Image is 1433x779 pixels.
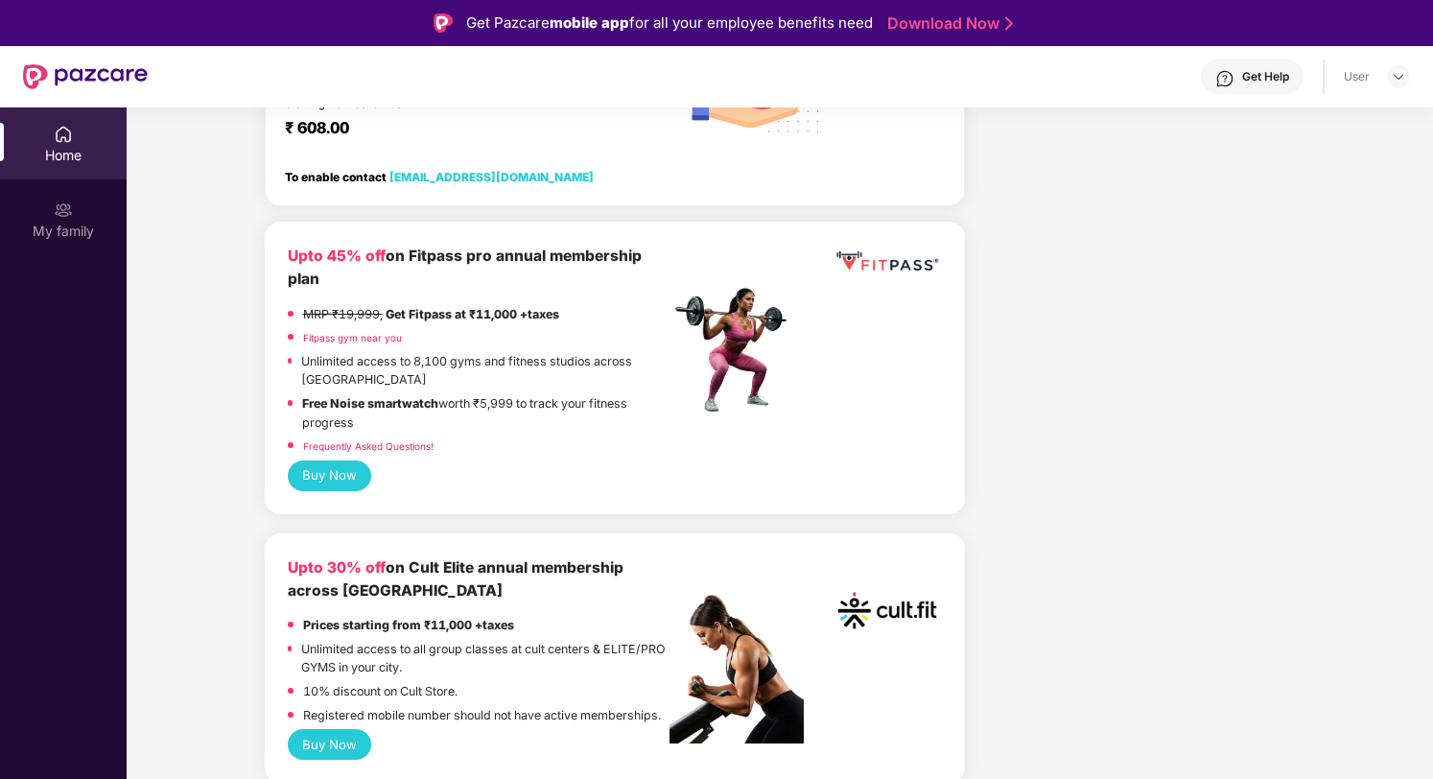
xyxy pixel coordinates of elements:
[389,170,594,184] a: [EMAIL_ADDRESS][DOMAIN_NAME]
[23,64,148,89] img: New Pazcare Logo
[550,13,629,32] strong: mobile app
[288,247,386,265] b: Upto 45% off
[1242,69,1289,84] div: Get Help
[303,440,434,452] a: Frequently Asked Questions!
[833,245,942,279] img: fppp.png
[833,556,942,666] img: cult.png
[670,595,804,744] img: pc2.png
[303,682,458,701] p: 10% discount on Cult Store.
[1215,69,1234,88] img: svg+xml;base64,PHN2ZyBpZD0iSGVscC0zMngzMiIgeG1sbnM9Imh0dHA6Ly93d3cudzMub3JnLzIwMDAvc3ZnIiB3aWR0aD...
[303,332,402,343] a: Fitpass gym near you
[301,640,669,677] p: Unlimited access to all group classes at cult centers & ELITE/PRO GYMS in your city.
[54,201,73,220] img: svg+xml;base64,PHN2ZyB3aWR0aD0iMjAiIGhlaWdodD0iMjAiIHZpZXdCb3g9IjAgMCAyMCAyMCIgZmlsbD0ibm9uZSIgeG...
[301,352,669,389] p: Unlimited access to 8,100 gyms and fitness studios across [GEOGRAPHIC_DATA]
[288,558,623,600] b: on Cult Elite annual membership across [GEOGRAPHIC_DATA]
[302,394,669,432] p: worth ₹5,999 to track your fitness progress
[288,558,386,577] b: Upto 30% off
[288,460,371,491] button: Buy Now
[285,118,651,141] div: ₹ 608.00
[302,396,438,411] strong: Free Noise smartwatch
[1005,13,1013,34] img: Stroke
[434,13,453,33] img: Logo
[1344,69,1370,84] div: User
[288,729,371,760] button: Buy Now
[386,307,559,321] strong: Get Fitpass at ₹11,000 +taxes
[303,706,661,725] p: Registered mobile number should not have active memberships.
[303,307,383,321] del: MRP ₹19,999,
[54,125,73,144] img: svg+xml;base64,PHN2ZyBpZD0iSG9tZSIgeG1sbnM9Imh0dHA6Ly93d3cudzMub3JnLzIwMDAvc3ZnIiB3aWR0aD0iMjAiIG...
[670,283,804,417] img: fpp.png
[288,247,642,288] b: on Fitpass pro annual membership plan
[285,170,594,183] div: To enable contact
[1391,69,1406,84] img: svg+xml;base64,PHN2ZyBpZD0iRHJvcGRvd24tMzJ4MzIiIHhtbG5zPSJodHRwOi8vd3d3LnczLm9yZy8yMDAwL3N2ZyIgd2...
[887,13,1007,34] a: Download Now
[303,618,514,632] strong: Prices starting from ₹11,000 +taxes
[466,12,873,35] div: Get Pazcare for all your employee benefits need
